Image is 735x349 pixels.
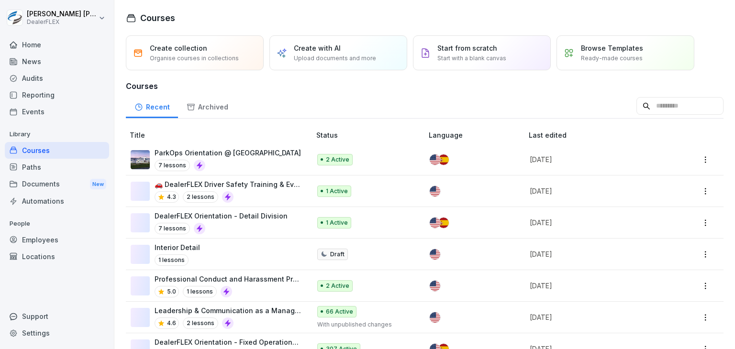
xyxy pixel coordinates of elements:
p: 2 lessons [183,191,218,203]
p: Draft [330,250,345,259]
p: Organise courses in collections [150,54,239,63]
p: 5.0 [167,287,176,296]
img: us.svg [430,281,440,291]
p: Create collection [150,43,207,53]
p: Start from scratch [437,43,497,53]
p: [DATE] [530,281,662,291]
h1: Courses [140,11,175,24]
div: Documents [5,175,109,193]
a: Audits [5,70,109,87]
p: 1 Active [326,187,348,196]
p: DealerFLEX Orientation - Detail Division [155,211,288,221]
a: DocumentsNew [5,175,109,193]
div: New [90,179,106,190]
p: Browse Templates [581,43,643,53]
p: Start with a blank canvas [437,54,506,63]
p: [PERSON_NAME] [PERSON_NAME] [27,10,97,18]
p: Interior Detail [155,242,200,252]
img: us.svg [430,218,440,228]
p: [DATE] [530,154,662,164]
p: Professional Conduct and Harassment Prevention for Valet Employees [155,274,301,284]
img: es.svg [438,218,449,228]
p: Leadership & Communication as a Manager [155,305,301,316]
p: People [5,216,109,231]
p: Title [130,130,312,140]
a: Home [5,36,109,53]
img: us.svg [430,312,440,323]
p: [DATE] [530,312,662,322]
a: Courses [5,142,109,159]
p: 7 lessons [155,223,190,234]
a: Locations [5,248,109,265]
p: 🚗 DealerFLEX Driver Safety Training & Evaluation [155,179,301,189]
p: 1 lessons [155,254,189,266]
p: 66 Active [326,307,353,316]
p: Language [429,130,525,140]
p: With unpublished changes [317,320,413,329]
a: Automations [5,193,109,209]
p: ParkOps Orientation @ [GEOGRAPHIC_DATA] [155,148,301,158]
a: Recent [126,94,178,118]
a: News [5,53,109,70]
a: Paths [5,159,109,175]
img: nnqojl1deux5lw6n86ll0x7s.png [131,150,150,169]
p: Upload documents and more [294,54,376,63]
h3: Courses [126,80,724,92]
p: [DATE] [530,249,662,259]
p: DealerFLEX [27,19,97,25]
div: Support [5,308,109,325]
p: Create with AI [294,43,341,53]
img: us.svg [430,186,440,196]
p: 2 Active [326,155,349,164]
p: [DATE] [530,186,662,196]
p: Ready-made courses [581,54,643,63]
img: us.svg [430,249,440,260]
a: Employees [5,231,109,248]
p: Last edited [529,130,674,140]
a: Settings [5,325,109,341]
img: us.svg [430,154,440,165]
p: 2 lessons [183,317,218,329]
p: Status [316,130,425,140]
p: 7 lessons [155,160,190,171]
p: 2 Active [326,282,349,290]
p: Library [5,127,109,142]
p: [DATE] [530,218,662,228]
p: 4.6 [167,319,176,327]
p: 4.3 [167,193,176,201]
a: Reporting [5,87,109,103]
p: DealerFLEX Orientation - Fixed Operations Division [155,337,301,347]
img: es.svg [438,154,449,165]
p: 1 Active [326,218,348,227]
p: 1 lessons [183,286,217,297]
a: Events [5,103,109,120]
a: Archived [178,94,236,118]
